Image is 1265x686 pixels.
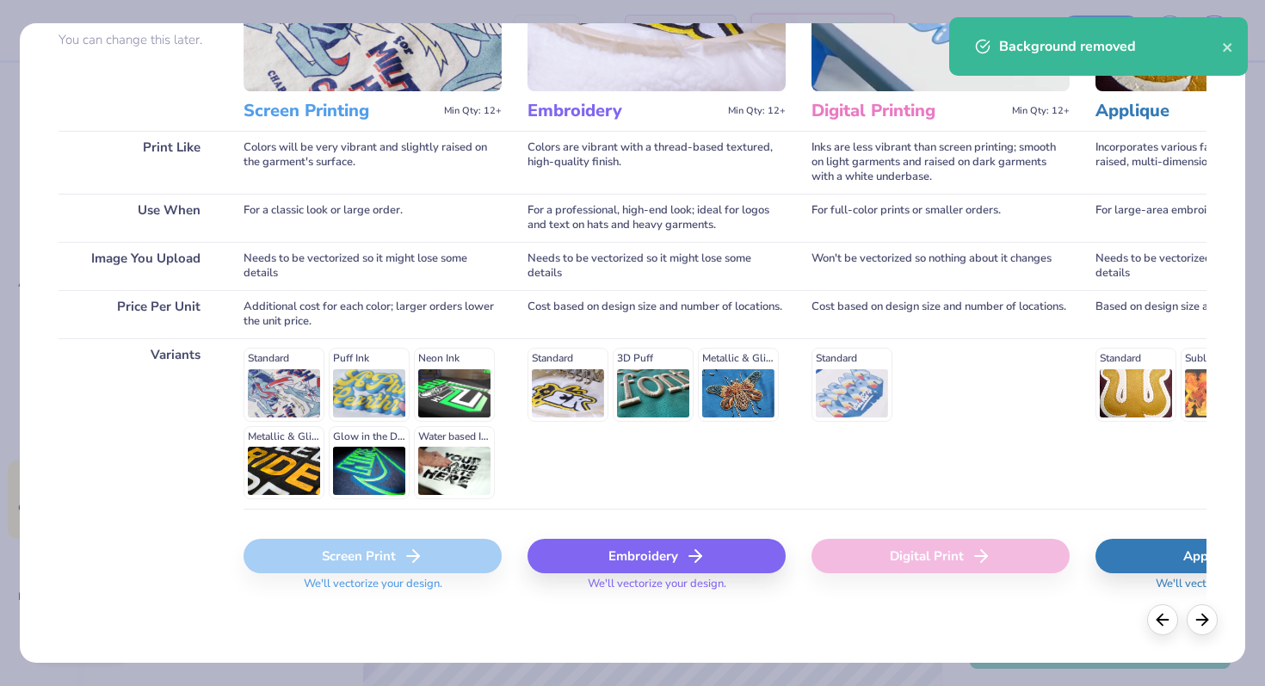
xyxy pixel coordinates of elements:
div: For full-color prints or smaller orders. [811,194,1070,242]
div: Needs to be vectorized so it might lose some details [528,242,786,290]
div: Won't be vectorized so nothing about it changes [811,242,1070,290]
h3: Embroidery [528,100,721,122]
div: For a classic look or large order. [244,194,502,242]
div: Image You Upload [59,242,218,290]
div: Colors are vibrant with a thread-based textured, high-quality finish. [528,131,786,194]
div: Use When [59,194,218,242]
p: You can change this later. [59,33,218,47]
div: Variants [59,338,218,509]
div: Screen Print [244,539,502,573]
div: Price Per Unit [59,290,218,338]
button: close [1222,36,1234,57]
div: Needs to be vectorized so it might lose some details [244,242,502,290]
div: Inks are less vibrant than screen printing; smooth on light garments and raised on dark garments ... [811,131,1070,194]
span: Min Qty: 12+ [444,105,502,117]
div: Background removed [999,36,1222,57]
span: We'll vectorize your design. [581,577,733,602]
h3: Screen Printing [244,100,437,122]
div: Additional cost for each color; larger orders lower the unit price. [244,290,502,338]
div: For a professional, high-end look; ideal for logos and text on hats and heavy garments. [528,194,786,242]
div: Colors will be very vibrant and slightly raised on the garment's surface. [244,131,502,194]
div: Embroidery [528,539,786,573]
div: Print Like [59,131,218,194]
div: Cost based on design size and number of locations. [528,290,786,338]
h3: Digital Printing [811,100,1005,122]
span: Min Qty: 12+ [1012,105,1070,117]
span: Min Qty: 12+ [728,105,786,117]
div: Cost based on design size and number of locations. [811,290,1070,338]
div: Digital Print [811,539,1070,573]
span: We'll vectorize your design. [297,577,449,602]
